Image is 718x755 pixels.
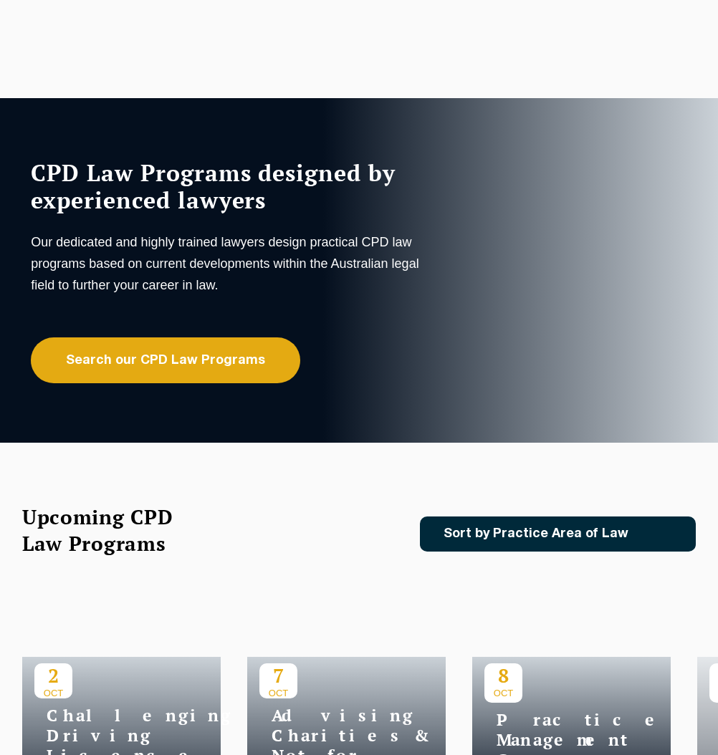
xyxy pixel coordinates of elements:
img: Icon [651,528,668,540]
a: Search our CPD Law Programs [31,337,300,383]
span: OCT [484,688,522,698]
h1: CPD Law Programs designed by experienced lawyers [31,159,425,213]
p: 7 [259,663,297,688]
p: Our dedicated and highly trained lawyers design practical CPD law programs based on current devel... [31,231,425,296]
span: OCT [34,688,72,698]
span: OCT [259,688,297,698]
a: Sort by Practice Area of Law [420,516,696,552]
p: 8 [484,663,522,688]
p: 2 [34,663,72,688]
h2: Upcoming CPD Law Programs [22,504,219,557]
